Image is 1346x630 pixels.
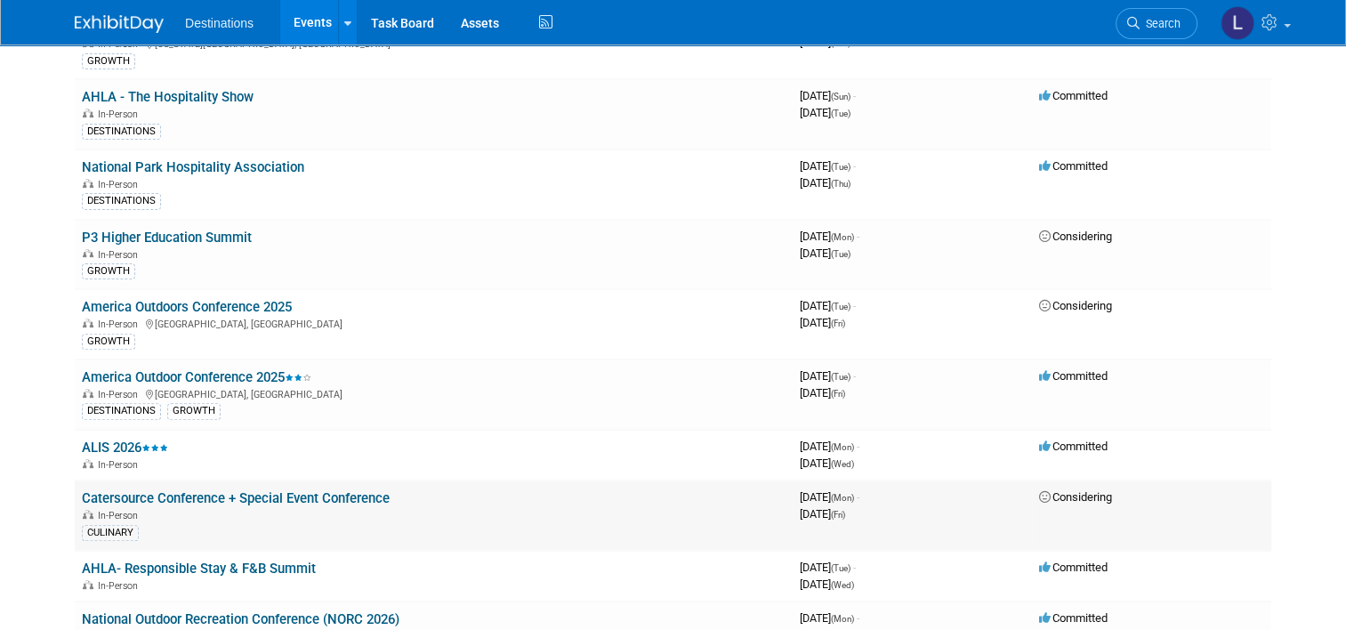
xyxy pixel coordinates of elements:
[831,493,854,503] span: (Mon)
[167,403,221,419] div: GROWTH
[853,561,856,574] span: -
[831,389,845,399] span: (Fri)
[82,525,139,541] div: CULINARY
[82,611,399,627] a: National Outdoor Recreation Conference (NORC 2026)
[831,614,854,624] span: (Mon)
[831,92,850,101] span: (Sun)
[82,230,252,246] a: P3 Higher Education Summit
[98,459,143,471] span: In-Person
[1039,89,1108,102] span: Committed
[853,159,856,173] span: -
[800,456,854,470] span: [DATE]
[1039,440,1108,453] span: Committed
[853,369,856,383] span: -
[800,246,850,260] span: [DATE]
[800,490,859,504] span: [DATE]
[83,319,93,327] img: In-Person Event
[800,230,859,243] span: [DATE]
[83,249,93,258] img: In-Person Event
[98,109,143,120] span: In-Person
[1039,561,1108,574] span: Committed
[98,510,143,521] span: In-Person
[82,316,786,330] div: [GEOGRAPHIC_DATA], [GEOGRAPHIC_DATA]
[857,440,859,453] span: -
[82,89,254,105] a: AHLA - The Hospitality Show
[800,440,859,453] span: [DATE]
[800,577,854,591] span: [DATE]
[857,611,859,625] span: -
[83,580,93,589] img: In-Person Event
[800,369,856,383] span: [DATE]
[82,369,311,385] a: America Outdoor Conference 2025
[83,109,93,117] img: In-Person Event
[98,319,143,330] span: In-Person
[98,580,143,592] span: In-Person
[800,106,850,119] span: [DATE]
[831,249,850,259] span: (Tue)
[82,490,390,506] a: Catersource Conference + Special Event Conference
[800,316,845,329] span: [DATE]
[800,89,856,102] span: [DATE]
[800,611,859,625] span: [DATE]
[82,386,786,400] div: [GEOGRAPHIC_DATA], [GEOGRAPHIC_DATA]
[831,442,854,452] span: (Mon)
[75,15,164,33] img: ExhibitDay
[800,299,856,312] span: [DATE]
[1039,159,1108,173] span: Committed
[82,53,135,69] div: GROWTH
[857,230,859,243] span: -
[831,580,854,590] span: (Wed)
[1221,6,1254,40] img: Lauren Herod
[82,193,161,209] div: DESTINATIONS
[1039,299,1112,312] span: Considering
[82,561,316,577] a: AHLA- Responsible Stay & F&B Summit
[82,159,304,175] a: National Park Hospitality Association
[1116,8,1197,39] a: Search
[1039,369,1108,383] span: Committed
[1039,611,1108,625] span: Committed
[831,563,850,573] span: (Tue)
[800,507,845,521] span: [DATE]
[1039,230,1112,243] span: Considering
[1140,17,1181,30] span: Search
[831,302,850,311] span: (Tue)
[853,89,856,102] span: -
[831,162,850,172] span: (Tue)
[82,403,161,419] div: DESTINATIONS
[831,179,850,189] span: (Thu)
[98,389,143,400] span: In-Person
[857,490,859,504] span: -
[83,459,93,468] img: In-Person Event
[82,299,292,315] a: America Outdoors Conference 2025
[800,176,850,190] span: [DATE]
[853,299,856,312] span: -
[1039,490,1112,504] span: Considering
[831,459,854,469] span: (Wed)
[83,510,93,519] img: In-Person Event
[98,179,143,190] span: In-Person
[800,386,845,400] span: [DATE]
[831,232,854,242] span: (Mon)
[82,263,135,279] div: GROWTH
[800,561,856,574] span: [DATE]
[831,510,845,520] span: (Fri)
[82,124,161,140] div: DESTINATIONS
[83,179,93,188] img: In-Person Event
[82,334,135,350] div: GROWTH
[98,249,143,261] span: In-Person
[800,159,856,173] span: [DATE]
[82,440,168,456] a: ALIS 2026
[831,372,850,382] span: (Tue)
[83,389,93,398] img: In-Person Event
[831,319,845,328] span: (Fri)
[831,109,850,118] span: (Tue)
[185,16,254,30] span: Destinations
